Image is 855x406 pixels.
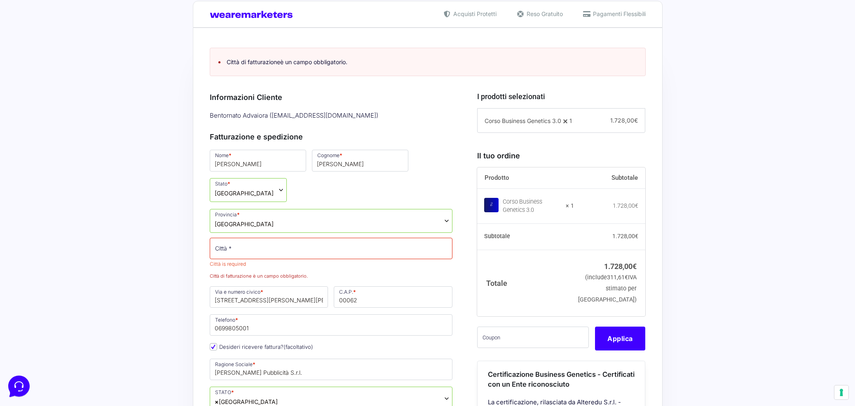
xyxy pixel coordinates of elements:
span: (facoltativo) [283,343,313,350]
th: Prodotto [477,167,574,189]
h3: Informazioni Cliente [210,92,453,103]
span: Provincia [210,209,453,233]
input: Ragione Sociale * [210,359,453,380]
span: Italia [215,189,274,197]
input: Città * [210,238,453,259]
span: 311,61 [607,274,628,281]
h3: I prodotti selezionati [477,91,645,102]
th: Subtotale [574,167,646,189]
span: Trova una risposta [13,102,64,109]
button: Applica [595,327,645,350]
span: € [625,274,628,281]
th: Totale [477,250,574,316]
span: Reso Gratuito [525,9,563,18]
span: Certificazione Business Genetics - Certificati con un Ente riconosciuto [488,370,635,389]
iframe: Customerly Messenger Launcher [7,374,31,399]
input: C.A.P. * [334,286,452,308]
bdi: 1.728,00 [613,202,638,209]
span: Inizia una conversazione [54,74,122,81]
th: Subtotale [477,224,574,250]
p: Messaggi [71,276,94,283]
p: Home [25,276,39,283]
input: Cerca un articolo... [19,120,135,128]
button: Inizia una conversazione [13,69,152,86]
strong: × 1 [566,202,574,210]
span: € [632,262,637,271]
button: Messaggi [57,264,108,283]
p: Aiuto [127,276,139,283]
img: dark [13,46,30,63]
input: Desideri ricevere fattura?(facoltativo) [210,343,217,350]
span: Acquisti Protetti [451,9,497,18]
input: Coupon [477,327,589,348]
input: Nome * [210,150,306,171]
span: 1 [569,117,572,124]
button: Aiuto [108,264,158,283]
span: 1.728,00 [610,117,638,124]
button: Home [7,264,57,283]
bdi: 1.728,00 [604,262,637,271]
a: Città di fatturazioneè un campo obbligatorio. [227,58,347,65]
img: Corso Business Genetics 3.0 [484,198,499,212]
input: Telefono * [210,314,453,336]
span: Roma [215,220,274,228]
span: € [635,202,638,209]
span: Pagamenti Flessibili [591,9,646,18]
bdi: 1.728,00 [612,233,638,239]
h2: Ciao da Marketers 👋 [7,7,138,20]
span: Le tue conversazioni [13,33,70,39]
img: dark [40,46,56,63]
img: dark [26,46,43,63]
h3: Fatturazione e spedizione [210,131,453,142]
input: Via e numero civico * [210,286,328,308]
a: Apri Centro Assistenza [88,102,152,109]
label: Desideri ricevere fattura? [210,343,313,350]
h3: Il tuo ordine [477,150,645,161]
span: € [635,233,638,239]
p: Città di fatturazione è un campo obbligatorio. [210,273,453,280]
button: Le tue preferenze relative al consenso per le tecnologie di tracciamento [834,385,848,399]
div: Bentornato Advaiora ( [EMAIL_ADDRESS][DOMAIN_NAME] ) [207,109,456,123]
span: Stato [210,178,287,202]
input: Cognome * [312,150,408,171]
span: € [634,117,638,124]
span: Italia [215,397,278,406]
span: Corso Business Genetics 3.0 [485,117,561,124]
span: Città is required [210,261,246,267]
div: Corso Business Genetics 3.0 [503,198,560,214]
span: × [215,397,219,406]
small: (include IVA stimato per [GEOGRAPHIC_DATA]) [578,274,637,303]
strong: Città di fatturazione [227,58,280,65]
